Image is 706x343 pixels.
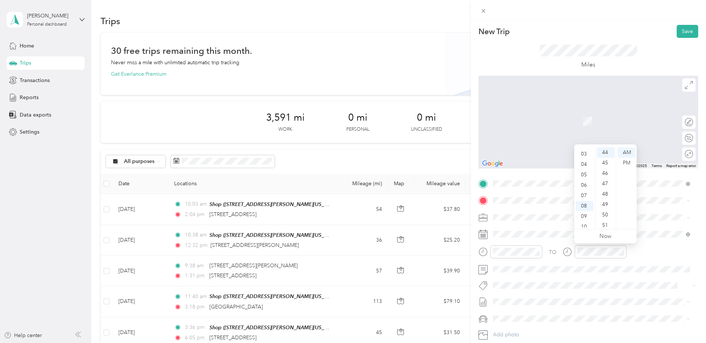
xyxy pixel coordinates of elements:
[666,164,696,168] a: Report a map error
[576,159,594,170] div: 04
[599,233,611,240] a: Now
[576,180,594,190] div: 06
[664,301,706,343] iframe: Everlance-gr Chat Button Frame
[576,190,594,201] div: 07
[576,170,594,180] div: 05
[597,210,615,220] div: 50
[597,147,615,158] div: 44
[478,26,510,37] p: New Trip
[618,147,635,158] div: AM
[597,189,615,199] div: 48
[618,158,635,168] div: PM
[651,164,662,168] a: Terms (opens in new tab)
[490,330,698,340] button: Add photo
[480,159,505,169] img: Google
[597,168,615,179] div: 46
[576,211,594,222] div: 09
[480,159,505,169] a: Open this area in Google Maps (opens a new window)
[549,248,556,256] div: TO
[576,201,594,211] div: 08
[597,220,615,231] div: 51
[597,179,615,189] div: 47
[576,149,594,159] div: 03
[677,25,698,38] button: Save
[581,60,595,69] p: Miles
[597,158,615,168] div: 45
[597,199,615,210] div: 49
[576,222,594,232] div: 10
